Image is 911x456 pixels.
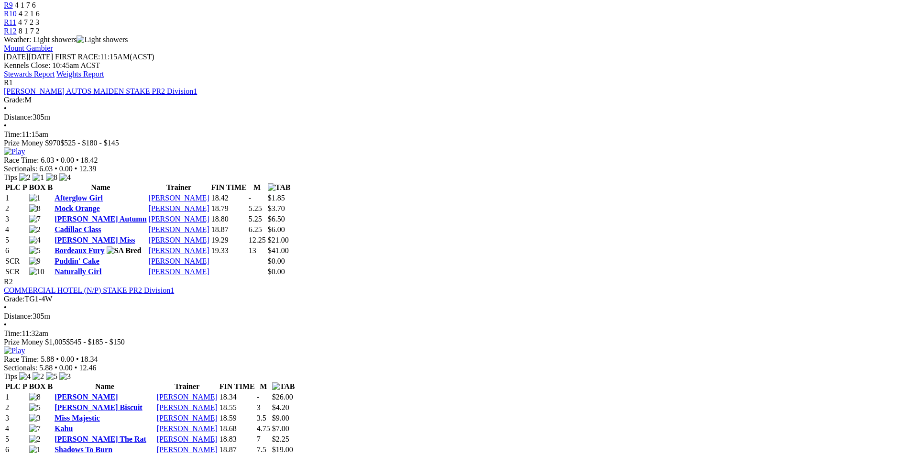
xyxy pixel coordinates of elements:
[249,225,262,234] text: 6.25
[4,295,907,303] div: TG1-4W
[4,295,25,303] span: Grade:
[54,183,147,192] th: Name
[29,267,44,276] img: 10
[55,393,118,401] a: [PERSON_NAME]
[249,204,262,212] text: 5.25
[248,183,266,192] th: M
[4,372,17,380] span: Tips
[211,214,247,224] td: 18.80
[55,267,101,276] a: Naturally Girl
[219,445,255,455] td: 18.87
[55,236,135,244] a: [PERSON_NAME] Miss
[268,225,285,234] span: $6.00
[157,445,218,454] a: [PERSON_NAME]
[4,53,53,61] span: [DATE]
[4,312,33,320] span: Distance:
[4,10,17,18] a: R10
[61,156,74,164] span: 0.00
[157,414,218,422] a: [PERSON_NAME]
[5,403,28,412] td: 2
[55,414,100,422] a: Miss Majestic
[29,194,41,202] img: 1
[29,225,41,234] img: 2
[219,424,255,434] td: 18.68
[257,403,261,412] text: 3
[41,355,54,363] span: 5.88
[5,392,28,402] td: 1
[272,414,289,422] span: $9.00
[4,165,37,173] span: Sectionals:
[55,246,104,255] a: Bordeaux Fury
[19,173,31,182] img: 2
[268,215,285,223] span: $6.50
[219,434,255,444] td: 18.83
[257,445,266,454] text: 7.5
[76,355,79,363] span: •
[272,382,295,391] img: TAB
[211,235,247,245] td: 19.29
[79,364,96,372] span: 12.46
[149,257,209,265] a: [PERSON_NAME]
[219,403,255,412] td: 18.55
[4,113,33,121] span: Distance:
[5,267,28,277] td: SCR
[219,392,255,402] td: 18.34
[4,70,55,78] a: Stewards Report
[55,435,146,443] a: [PERSON_NAME] The Rat
[54,382,155,391] th: Name
[4,1,13,9] span: R9
[77,35,128,44] img: Light showers
[268,257,285,265] span: $0.00
[211,246,247,256] td: 19.33
[5,246,28,256] td: 6
[219,413,255,423] td: 18.59
[272,403,289,412] span: $4.20
[4,147,25,156] img: Play
[5,424,28,434] td: 4
[149,194,209,202] a: [PERSON_NAME]
[4,113,907,122] div: 305m
[4,303,7,311] span: •
[4,44,53,52] a: Mount Gambier
[59,173,71,182] img: 4
[19,10,40,18] span: 4 2 1 6
[4,130,22,138] span: Time:
[29,393,41,401] img: 8
[4,364,37,372] span: Sectionals:
[149,204,209,212] a: [PERSON_NAME]
[29,246,41,255] img: 5
[4,278,13,286] span: R2
[149,225,209,234] a: [PERSON_NAME]
[4,122,7,130] span: •
[4,96,907,104] div: M
[22,183,27,191] span: P
[55,403,143,412] a: [PERSON_NAME] Biscuit
[268,267,285,276] span: $0.00
[29,414,41,423] img: 3
[29,257,41,266] img: 9
[56,156,59,164] span: •
[4,130,907,139] div: 11:15am
[18,18,39,26] span: 4 7 2 3
[157,393,218,401] a: [PERSON_NAME]
[249,194,251,202] text: -
[33,372,44,381] img: 2
[4,338,907,346] div: Prize Money $1,005
[66,338,125,346] span: $545 - $185 - $150
[22,382,27,390] span: P
[19,372,31,381] img: 4
[46,173,57,182] img: 8
[61,355,74,363] span: 0.00
[4,27,17,35] a: R12
[55,194,103,202] a: Afterglow Girl
[4,156,39,164] span: Race Time:
[39,165,53,173] span: 6.03
[29,424,41,433] img: 7
[149,246,209,255] a: [PERSON_NAME]
[76,156,79,164] span: •
[19,27,40,35] span: 8 1 7 2
[29,435,41,444] img: 2
[47,183,53,191] span: B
